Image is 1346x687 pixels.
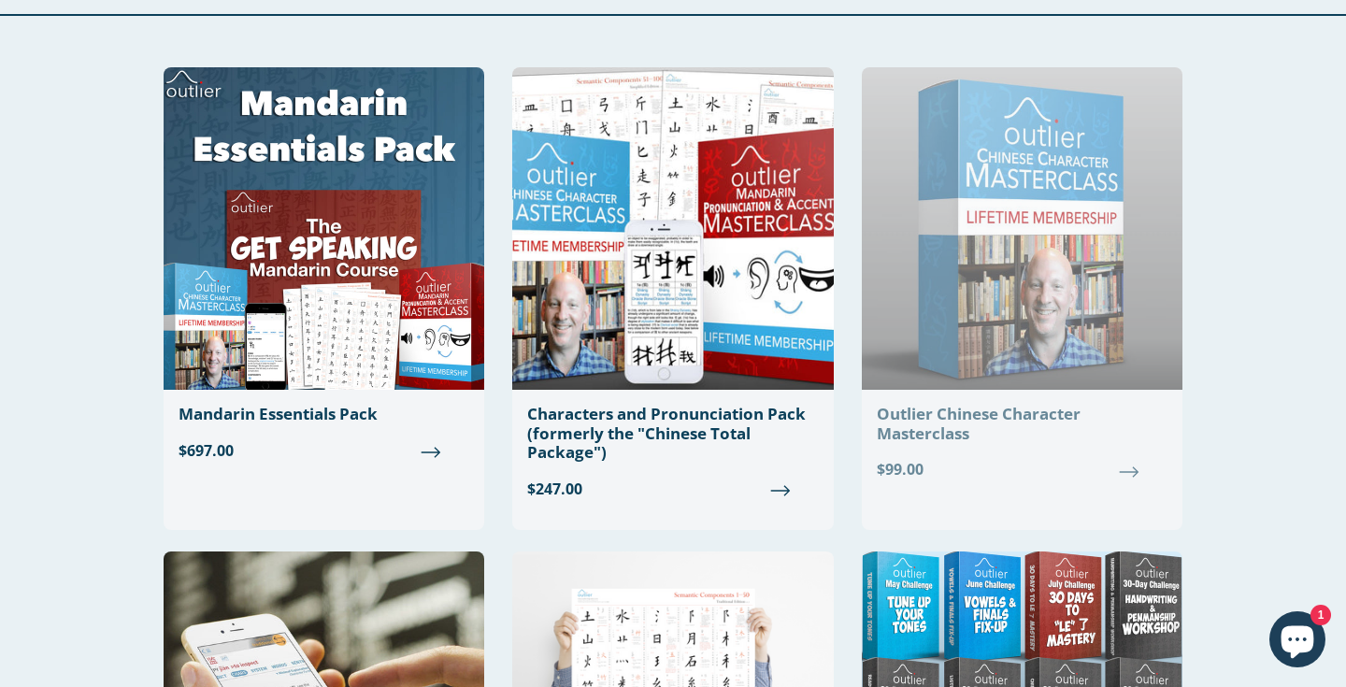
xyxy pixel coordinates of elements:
img: Mandarin Essentials Pack [164,67,484,390]
img: Outlier Chinese Character Masterclass Outlier Linguistics [862,67,1182,390]
span: $99.00 [877,458,1167,480]
a: Characters and Pronunciation Pack (formerly the "Chinese Total Package") $247.00 [512,67,833,514]
div: Outlier Chinese Character Masterclass [877,405,1167,443]
span: $697.00 [179,438,469,461]
inbox-online-store-chat: Shopify online store chat [1264,611,1331,672]
div: Characters and Pronunciation Pack (formerly the "Chinese Total Package") [527,405,818,462]
a: Mandarin Essentials Pack $697.00 [164,67,484,476]
div: Mandarin Essentials Pack [179,405,469,423]
span: $247.00 [527,477,818,499]
a: Outlier Chinese Character Masterclass $99.00 [862,67,1182,495]
img: Chinese Total Package Outlier Linguistics [512,67,833,390]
